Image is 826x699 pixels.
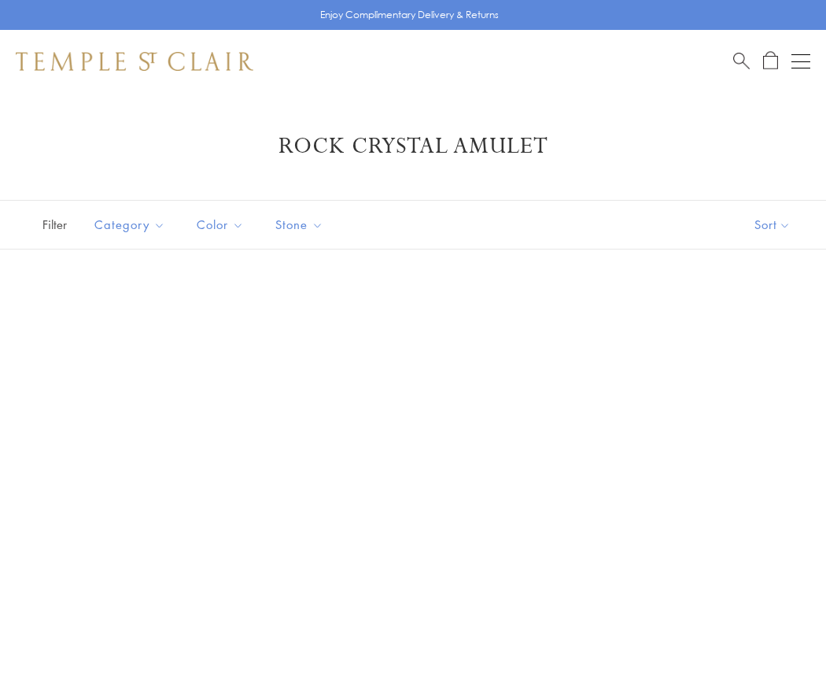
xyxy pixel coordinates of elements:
[39,132,787,161] h1: Rock Crystal Amulet
[733,51,750,71] a: Search
[719,201,826,249] button: Show sort by
[267,215,335,235] span: Stone
[189,215,256,235] span: Color
[264,207,335,242] button: Stone
[16,52,253,71] img: Temple St. Clair
[763,51,778,71] a: Open Shopping Bag
[83,207,177,242] button: Category
[87,215,177,235] span: Category
[320,7,499,23] p: Enjoy Complimentary Delivery & Returns
[185,207,256,242] button: Color
[791,52,810,71] button: Open navigation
